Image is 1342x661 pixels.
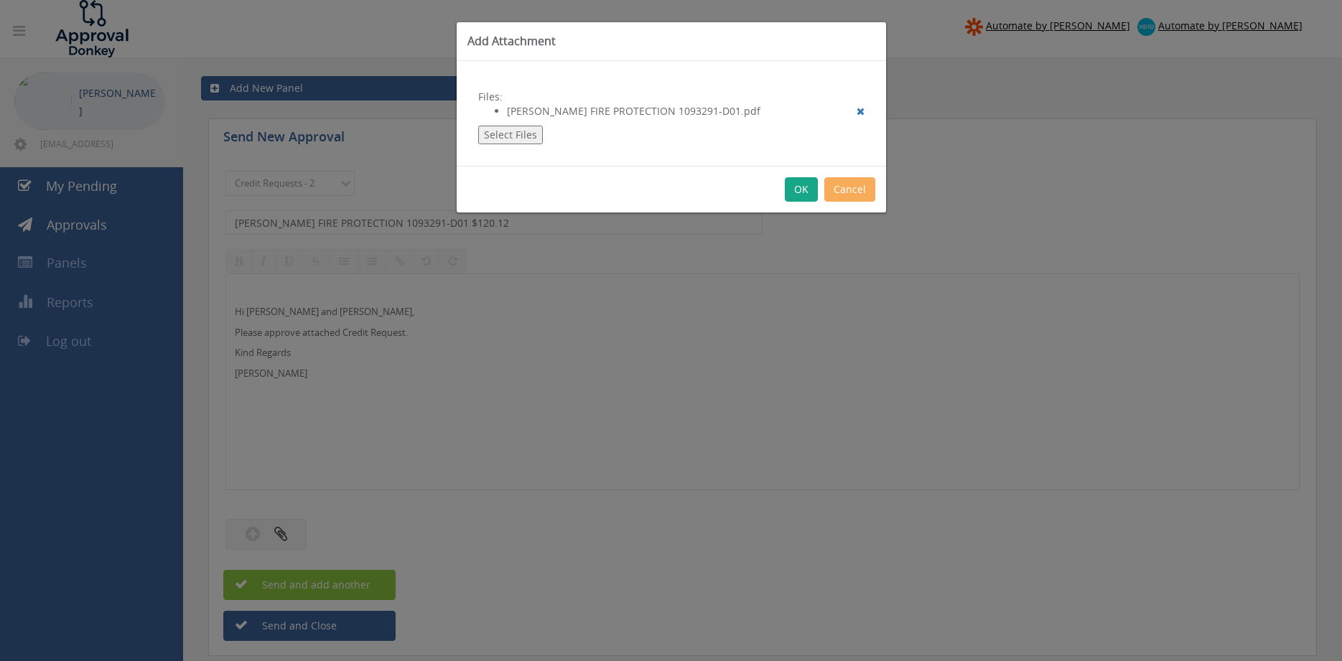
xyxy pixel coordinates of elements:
h3: Add Attachment [467,33,875,50]
div: Files: [457,61,886,166]
li: [PERSON_NAME] FIRE PROTECTION 1093291-D01.pdf [507,104,865,118]
button: Cancel [824,177,875,202]
button: OK [785,177,818,202]
button: Select Files [478,126,543,144]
